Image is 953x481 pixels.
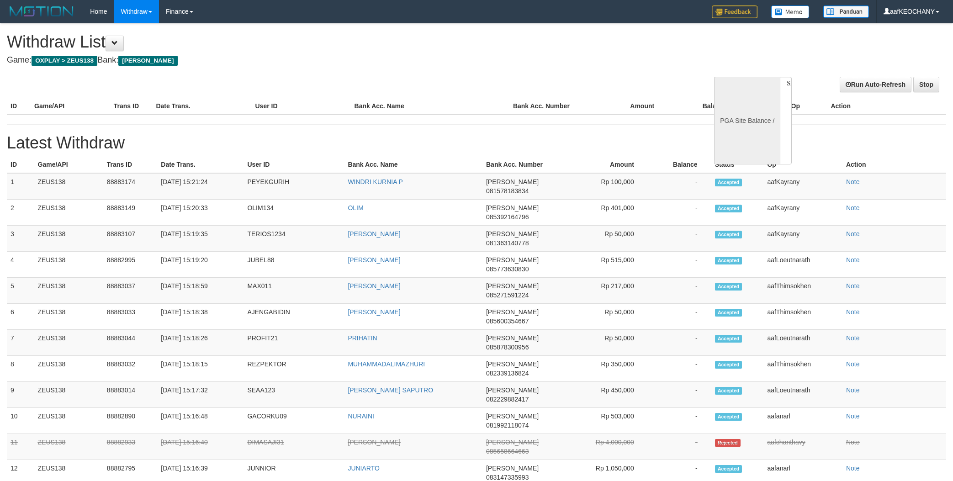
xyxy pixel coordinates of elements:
[244,226,344,252] td: TERIOS1234
[251,98,350,115] th: User ID
[715,205,742,212] span: Accepted
[348,308,400,316] a: [PERSON_NAME]
[840,77,911,92] a: Run Auto-Refresh
[846,204,860,211] a: Note
[648,173,711,200] td: -
[573,408,648,434] td: Rp 503,000
[763,408,842,434] td: aafanarl
[34,356,103,382] td: ZEUS138
[763,252,842,278] td: aafLoeutnarath
[244,156,344,173] th: User ID
[348,360,425,368] a: MUHAMMADALIMAZHURI
[34,252,103,278] td: ZEUS138
[648,304,711,330] td: -
[486,439,539,446] span: [PERSON_NAME]
[118,56,177,66] span: [PERSON_NAME]
[486,256,539,264] span: [PERSON_NAME]
[157,226,244,252] td: [DATE] 15:19:35
[244,408,344,434] td: GACORKU09
[34,330,103,356] td: ZEUS138
[763,200,842,226] td: aafKayrany
[103,434,157,460] td: 88882933
[846,360,860,368] a: Note
[763,173,842,200] td: aafKayrany
[7,252,34,278] td: 4
[846,334,860,342] a: Note
[7,156,34,173] th: ID
[714,77,780,164] div: PGA Site Balance /
[103,173,157,200] td: 88883174
[589,98,668,115] th: Amount
[34,408,103,434] td: ZEUS138
[771,5,810,18] img: Button%20Memo.svg
[486,334,539,342] span: [PERSON_NAME]
[244,252,344,278] td: JUBEL88
[573,156,648,173] th: Amount
[7,173,34,200] td: 1
[348,204,363,211] a: OLIM
[846,230,860,238] a: Note
[715,283,742,291] span: Accepted
[348,439,400,446] a: [PERSON_NAME]
[846,412,860,420] a: Note
[486,187,529,195] span: 081578183834
[712,5,757,18] img: Feedback.jpg
[573,304,648,330] td: Rp 50,000
[244,200,344,226] td: OLIM134
[34,173,103,200] td: ZEUS138
[7,434,34,460] td: 11
[103,200,157,226] td: 88883149
[348,386,433,394] a: [PERSON_NAME] SAPUTRO
[103,330,157,356] td: 88883044
[152,98,251,115] th: Date Trans.
[7,356,34,382] td: 8
[348,334,377,342] a: PRIHATIN
[103,156,157,173] th: Trans ID
[711,156,764,173] th: Status
[846,386,860,394] a: Note
[486,370,529,377] span: 082339136824
[648,278,711,304] td: -
[827,98,946,115] th: Action
[846,178,860,185] a: Note
[34,382,103,408] td: ZEUS138
[103,226,157,252] td: 88883107
[763,156,842,173] th: Op
[486,213,529,221] span: 085392164796
[846,465,860,472] a: Note
[344,156,482,173] th: Bank Acc. Name
[486,230,539,238] span: [PERSON_NAME]
[244,330,344,356] td: PROFIT21
[34,200,103,226] td: ZEUS138
[486,360,539,368] span: [PERSON_NAME]
[715,257,742,264] span: Accepted
[34,156,103,173] th: Game/API
[715,361,742,369] span: Accepted
[7,226,34,252] td: 3
[573,434,648,460] td: Rp 4,000,000
[823,5,869,18] img: panduan.png
[788,98,827,115] th: Op
[32,56,97,66] span: OXPLAY > ZEUS138
[103,304,157,330] td: 88883033
[244,382,344,408] td: SEAA123
[7,408,34,434] td: 10
[763,304,842,330] td: aafThimsokhen
[486,422,529,429] span: 081992118074
[103,356,157,382] td: 88883032
[486,448,529,455] span: 085658664663
[486,386,539,394] span: [PERSON_NAME]
[482,156,573,173] th: Bank Acc. Number
[348,412,374,420] a: NURAINI
[842,156,946,173] th: Action
[573,278,648,304] td: Rp 217,000
[7,330,34,356] td: 7
[573,382,648,408] td: Rp 450,000
[34,434,103,460] td: ZEUS138
[7,278,34,304] td: 5
[103,278,157,304] td: 88883037
[648,330,711,356] td: -
[244,278,344,304] td: MAX011
[715,179,742,186] span: Accepted
[486,396,529,403] span: 082229882417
